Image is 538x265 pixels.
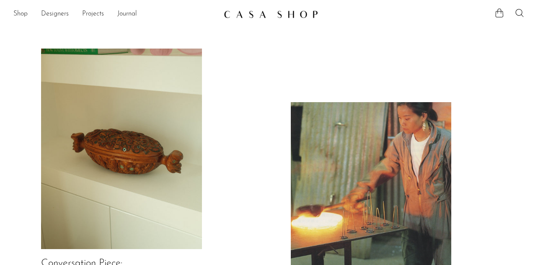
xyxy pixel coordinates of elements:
ul: NEW HEADER MENU [13,7,217,21]
nav: Desktop navigation [13,7,217,21]
a: Designers [41,9,69,20]
img: Conversation Piece: Devon Made [41,49,202,250]
a: Journal [117,9,137,20]
a: Shop [13,9,28,20]
a: Projects [82,9,104,20]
